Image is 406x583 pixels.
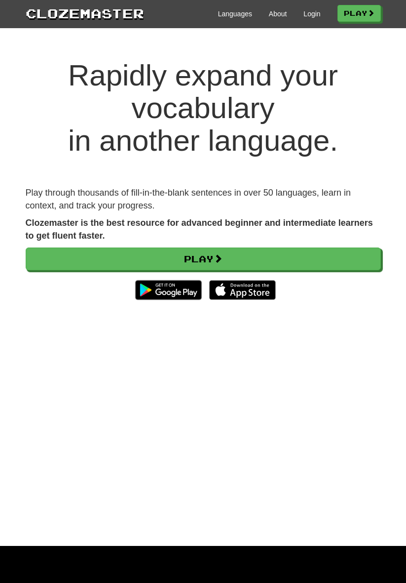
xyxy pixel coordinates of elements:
p: Play through thousands of fill-in-the-blank sentences in over 50 languages, learn in context, and... [26,187,381,212]
a: Clozemaster [26,4,144,22]
img: Download_on_the_App_Store_Badge_US-UK_135x40-25178aeef6eb6b83b96f5f2d004eda3bffbb37122de64afbaef7... [209,280,276,300]
a: Login [303,9,320,19]
a: Languages [218,9,252,19]
a: Play [337,5,381,22]
a: About [269,9,287,19]
img: Get it on Google Play [130,275,207,305]
strong: Clozemaster is the best resource for advanced beginner and intermediate learners to get fluent fa... [26,218,373,241]
a: Play [26,248,381,270]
